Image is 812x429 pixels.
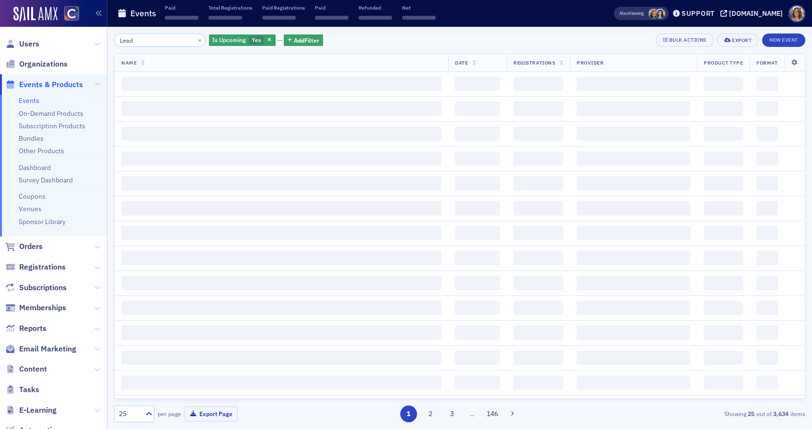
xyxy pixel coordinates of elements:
[513,59,555,66] span: Registrations
[5,364,47,374] a: Content
[704,126,743,141] span: ‌
[121,201,441,215] span: ‌
[704,59,743,66] span: Product Type
[121,301,441,315] span: ‌
[5,384,39,395] a: Tasks
[5,79,83,90] a: Events & Products
[619,10,644,17] span: Viewing
[121,326,441,340] span: ‌
[649,9,659,19] span: Lauren Standiford
[114,34,206,47] input: Search…
[756,375,778,390] span: ‌
[315,16,348,20] span: ‌
[209,16,242,20] span: ‌
[19,282,67,293] span: Subscriptions
[121,59,137,66] span: Name
[704,276,743,290] span: ‌
[5,39,39,49] a: Users
[19,405,57,416] span: E-Learning
[513,102,563,116] span: ‌
[209,34,276,46] div: Yes
[756,350,778,365] span: ‌
[656,34,714,47] button: Bulk Actions
[64,6,79,21] img: SailAMX
[19,79,83,90] span: Events & Products
[704,102,743,116] span: ‌
[513,375,563,390] span: ‌
[704,375,743,390] span: ‌
[732,38,752,43] div: Export
[19,303,66,313] span: Memberships
[513,126,563,141] span: ‌
[513,176,563,191] span: ‌
[19,163,51,172] a: Dashboard
[513,251,563,265] span: ‌
[5,323,46,334] a: Reports
[669,37,707,43] div: Bulk Actions
[262,16,296,20] span: ‌
[756,176,778,191] span: ‌
[655,9,665,19] span: Stacy Svendsen
[513,350,563,365] span: ‌
[158,409,181,418] label: per page
[577,77,690,91] span: ‌
[577,226,690,240] span: ‌
[455,326,500,340] span: ‌
[19,96,39,105] a: Events
[5,303,66,313] a: Memberships
[212,36,246,44] span: Is Upcoming
[704,226,743,240] span: ‌
[513,326,563,340] span: ‌
[5,282,67,293] a: Subscriptions
[513,276,563,290] span: ‌
[19,39,39,49] span: Users
[581,409,805,418] div: Showing out of items
[720,10,786,17] button: [DOMAIN_NAME]
[19,59,68,69] span: Organizations
[619,10,628,16] div: Also
[119,409,140,419] div: 25
[19,344,76,354] span: Email Marketing
[121,276,441,290] span: ‌
[756,201,778,215] span: ‌
[209,4,252,11] p: Total Registrations
[577,301,690,315] span: ‌
[746,409,756,418] strong: 25
[19,147,64,155] a: Other Products
[121,102,441,116] span: ‌
[19,262,66,272] span: Registrations
[704,251,743,265] span: ‌
[5,405,57,416] a: E-Learning
[455,201,500,215] span: ‌
[284,34,323,46] button: AddFilter
[577,350,690,365] span: ‌
[455,350,500,365] span: ‌
[19,384,39,395] span: Tasks
[121,151,441,166] span: ‌
[682,9,715,18] div: Support
[577,126,690,141] span: ‌
[359,4,392,11] p: Refunded
[513,201,563,215] span: ‌
[513,77,563,91] span: ‌
[577,102,690,116] span: ‌
[704,201,743,215] span: ‌
[5,59,68,69] a: Organizations
[19,323,46,334] span: Reports
[455,226,500,240] span: ‌
[262,4,305,11] p: Paid Registrations
[121,77,441,91] span: ‌
[19,176,73,184] a: Survey Dashboard
[577,326,690,340] span: ‌
[121,126,441,141] span: ‌
[756,151,778,166] span: ‌
[704,151,743,166] span: ‌
[121,176,441,191] span: ‌
[121,226,441,240] span: ‌
[13,7,58,22] img: SailAMX
[121,350,441,365] span: ‌
[513,151,563,166] span: ‌
[756,326,778,340] span: ‌
[19,364,47,374] span: Content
